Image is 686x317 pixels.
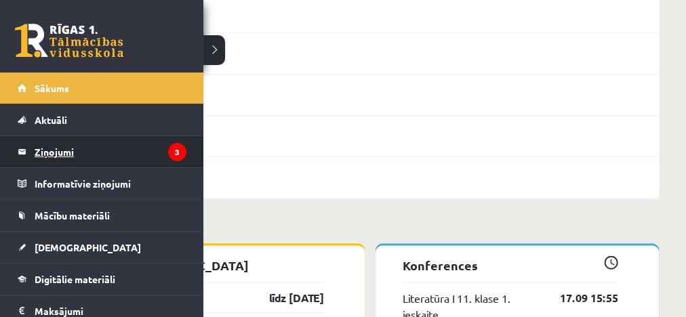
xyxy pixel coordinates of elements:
a: Aktuāli [18,104,186,135]
a: Informatīvie ziņojumi [18,168,186,199]
span: [DEMOGRAPHIC_DATA] [35,241,141,253]
a: 17.09 15:55 [540,289,618,305]
span: Mācību materiāli [35,209,110,221]
p: Konferences [403,255,618,274]
a: līdz [DATE] [245,289,324,305]
p: Tuvākās aktivitātes [87,219,653,237]
a: Mācību materiāli [18,200,186,231]
span: Sākums [35,82,69,94]
legend: Ziņojumi [35,136,186,167]
legend: Informatīvie ziņojumi [35,168,186,199]
span: Aktuāli [35,114,67,126]
p: [DEMOGRAPHIC_DATA] [108,255,324,274]
a: Ziņojumi3 [18,136,186,167]
a: Digitālie materiāli [18,263,186,295]
span: Digitālie materiāli [35,273,115,285]
a: [DEMOGRAPHIC_DATA] [18,232,186,263]
a: Rīgas 1. Tālmācības vidusskola [15,24,123,58]
a: Sākums [18,72,186,104]
i: 3 [168,143,186,161]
